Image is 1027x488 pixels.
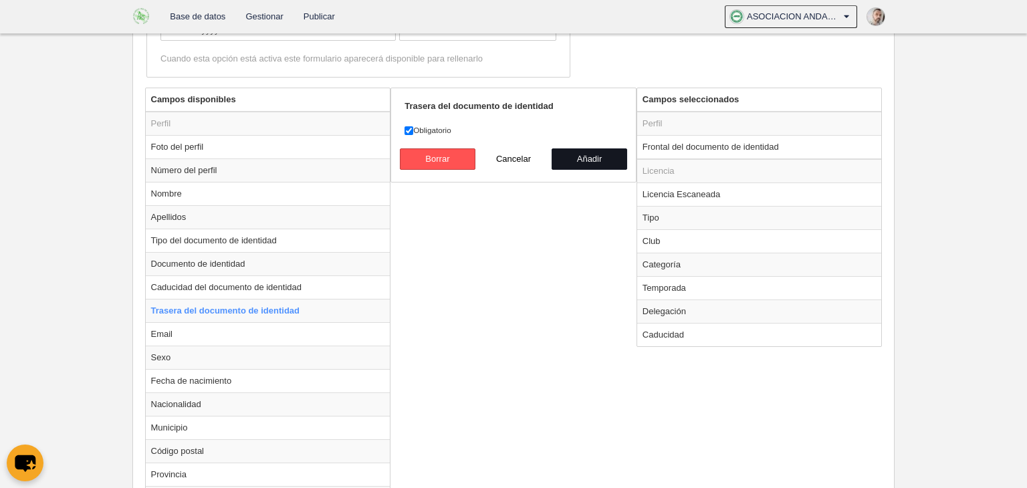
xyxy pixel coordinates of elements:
td: Perfil [146,112,390,136]
td: Número del perfil [146,158,390,182]
td: Foto del perfil [146,135,390,158]
td: Licencia [637,159,882,183]
button: chat-button [7,445,43,481]
td: Sexo [146,346,390,369]
img: ASOCIACION ANDALUZA DE FUTBOL SALA [133,8,150,24]
input: Obligatorio [405,126,413,135]
td: Provincia [146,463,390,486]
td: Código postal [146,439,390,463]
td: Email [146,322,390,346]
td: Documento de identidad [146,252,390,275]
td: Fecha de nacimiento [146,369,390,392]
td: Trasera del documento de identidad [146,299,390,322]
td: Tipo del documento de identidad [146,229,390,252]
td: Tipo [637,206,882,229]
td: Nacionalidad [146,392,390,416]
a: ASOCIACION ANDALUZA DE FUTBOL SALA [725,5,857,28]
label: Obligatorio [405,124,622,136]
td: Delegación [637,299,882,323]
div: Cuando esta opción está activa este formulario aparecerá disponible para rellenarlo [160,53,556,65]
th: Campos disponibles [146,88,390,112]
td: Temporada [637,276,882,299]
img: OaOFjlWR71kW.30x30.jpg [730,10,744,23]
button: Añadir [552,148,628,170]
td: Frontal del documento de identidad [637,135,882,159]
td: Caducidad [637,323,882,346]
strong: Trasera del documento de identidad [405,101,554,111]
th: Campos seleccionados [637,88,882,112]
td: Club [637,229,882,253]
td: Perfil [637,112,882,136]
button: Cancelar [475,148,552,170]
td: Apellidos [146,205,390,229]
td: Caducidad del documento de identidad [146,275,390,299]
img: PabmUuOKiwzn.30x30.jpg [867,8,885,25]
td: Licencia Escaneada [637,182,882,206]
td: Categoría [637,253,882,276]
td: Municipio [146,416,390,439]
span: ASOCIACION ANDALUZA DE FUTBOL SALA [747,10,840,23]
td: Nombre [146,182,390,205]
button: Borrar [400,148,476,170]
